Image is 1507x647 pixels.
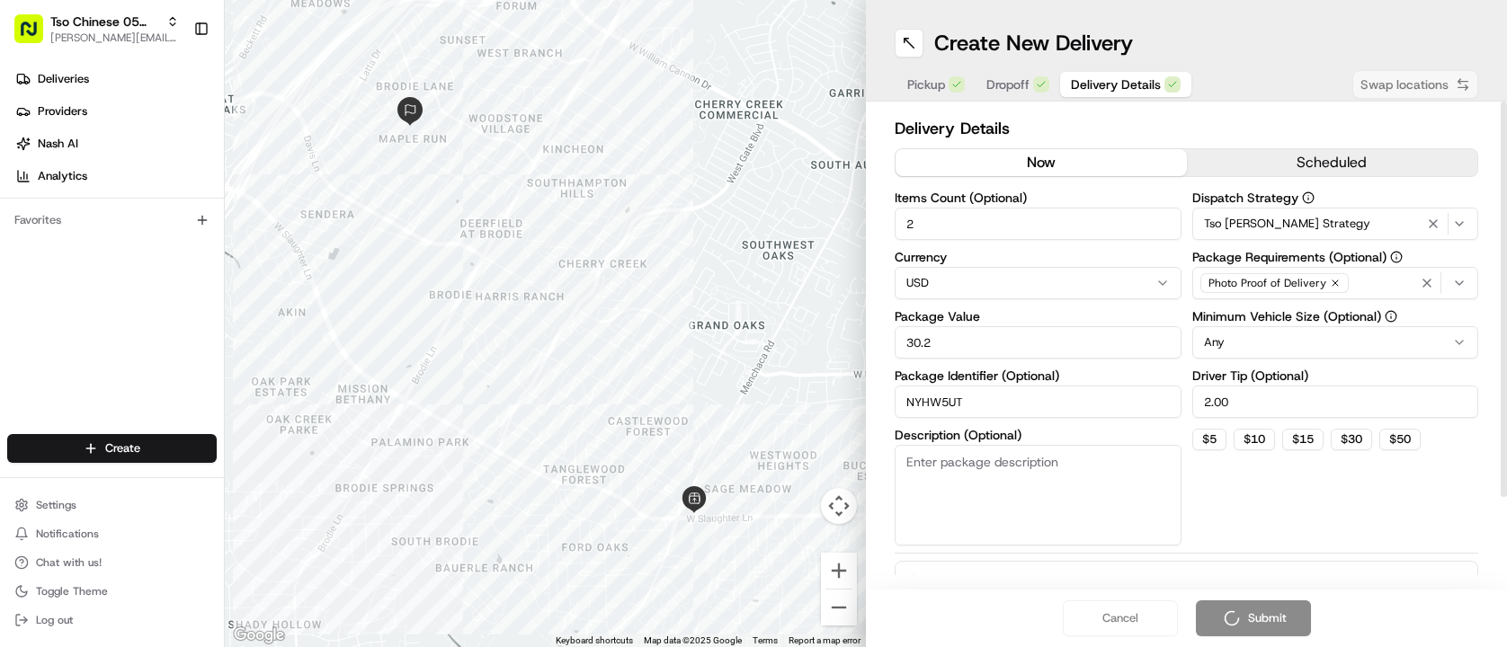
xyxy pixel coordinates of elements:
[179,305,218,318] span: Pylon
[895,561,1478,602] button: Package Items (0)
[18,18,54,54] img: Nash
[1282,429,1324,450] button: $15
[896,149,1187,176] button: now
[11,253,145,286] a: 📗Knowledge Base
[821,488,857,524] button: Map camera controls
[7,129,224,158] a: Nash AI
[7,579,217,604] button: Toggle Theme
[1192,386,1479,418] input: Enter driver tip amount
[36,584,108,598] span: Toggle Theme
[38,71,89,87] span: Deliveries
[1187,149,1478,176] button: scheduled
[7,65,224,93] a: Deliveries
[1204,216,1370,232] span: Tso [PERSON_NAME] Strategy
[7,97,224,126] a: Providers
[1234,429,1275,450] button: $10
[1192,251,1479,263] label: Package Requirements (Optional)
[644,635,742,645] span: Map data ©2025 Google
[1071,75,1161,93] span: Delivery Details
[36,261,138,279] span: Knowledge Base
[36,498,76,512] span: Settings
[145,253,296,286] a: 💻API Documentation
[18,72,327,101] p: Welcome 👋
[7,7,186,50] button: Tso Chinese 05 [PERSON_NAME][PERSON_NAME][EMAIL_ADDRESS][DOMAIN_NAME]
[7,206,217,235] div: Favorites
[1379,429,1421,450] button: $50
[38,103,87,120] span: Providers
[895,386,1182,418] input: Enter package identifier
[38,136,78,152] span: Nash AI
[986,75,1030,93] span: Dropoff
[753,635,778,645] a: Terms
[556,634,633,647] button: Keyboard shortcuts
[895,191,1182,204] label: Items Count (Optional)
[1302,191,1315,204] button: Dispatch Strategy
[50,31,179,45] button: [PERSON_NAME][EMAIL_ADDRESS][DOMAIN_NAME]
[789,635,861,645] a: Report a map error
[895,251,1182,263] label: Currency
[928,572,1034,590] label: Package Items ( 0 )
[36,555,102,570] span: Chat with us!
[47,116,297,135] input: Clear
[821,589,857,625] button: Zoom out
[127,304,218,318] a: Powered byPylon
[895,429,1182,441] label: Description (Optional)
[306,177,327,199] button: Start new chat
[229,624,289,647] a: Open this area in Google Maps (opens a new window)
[934,29,1133,58] h1: Create New Delivery
[1192,267,1479,299] button: Photo Proof of Delivery
[1192,369,1479,382] label: Driver Tip (Optional)
[152,262,166,277] div: 💻
[38,168,87,184] span: Analytics
[1385,310,1397,323] button: Minimum Vehicle Size (Optional)
[7,521,217,546] button: Notifications
[895,310,1182,323] label: Package Value
[170,261,289,279] span: API Documentation
[1192,429,1226,450] button: $5
[907,75,945,93] span: Pickup
[18,172,50,204] img: 1736555255976-a54dd68f-1ca7-489b-9aae-adbdc363a1c4
[7,492,217,518] button: Settings
[7,607,217,633] button: Log out
[36,527,99,541] span: Notifications
[895,326,1182,359] input: Enter package value
[1192,208,1479,240] button: Tso [PERSON_NAME] Strategy
[50,13,159,31] button: Tso Chinese 05 [PERSON_NAME]
[1192,191,1479,204] label: Dispatch Strategy
[1192,310,1479,323] label: Minimum Vehicle Size (Optional)
[36,613,73,627] span: Log out
[229,624,289,647] img: Google
[18,262,32,277] div: 📗
[61,172,295,190] div: Start new chat
[895,208,1182,240] input: Enter number of items
[895,116,1478,141] h2: Delivery Details
[61,190,227,204] div: We're available if you need us!
[7,550,217,575] button: Chat with us!
[1331,429,1372,450] button: $30
[1390,251,1403,263] button: Package Requirements (Optional)
[105,440,140,456] span: Create
[821,553,857,589] button: Zoom in
[1208,276,1326,290] span: Photo Proof of Delivery
[7,434,217,463] button: Create
[895,369,1182,382] label: Package Identifier (Optional)
[7,162,224,191] a: Analytics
